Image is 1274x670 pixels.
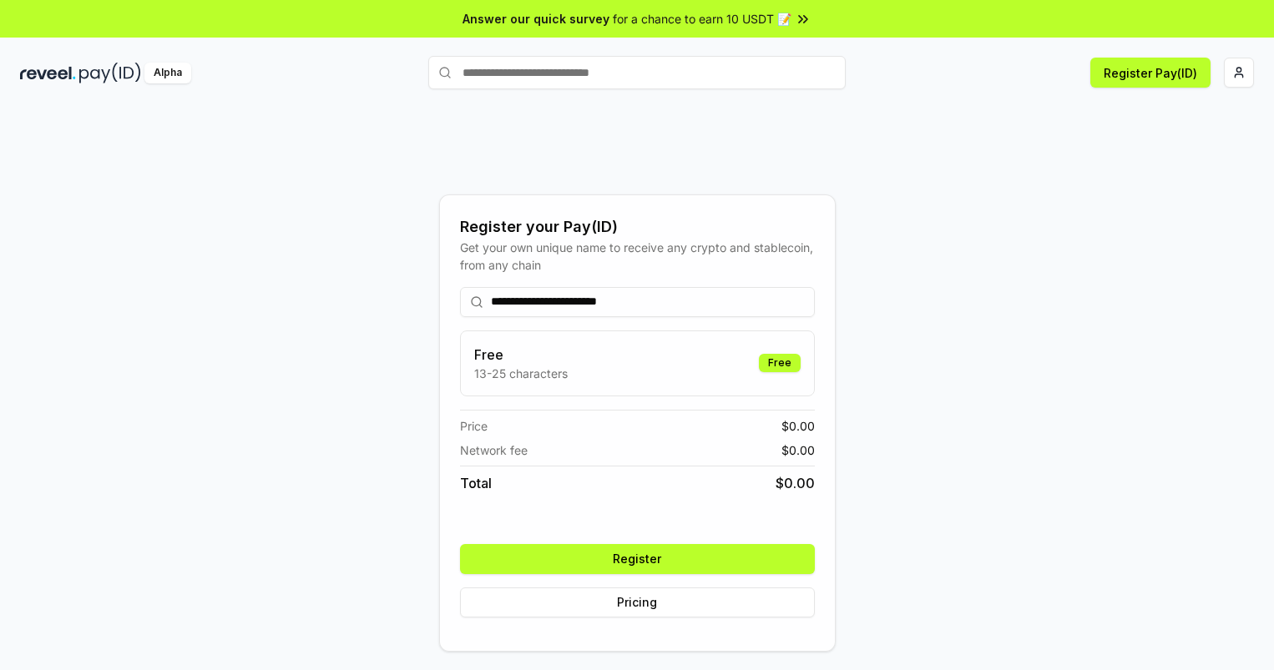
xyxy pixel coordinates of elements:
[460,239,815,274] div: Get your own unique name to receive any crypto and stablecoin, from any chain
[460,473,492,493] span: Total
[460,417,488,435] span: Price
[20,63,76,83] img: reveel_dark
[759,354,801,372] div: Free
[460,441,528,459] span: Network fee
[460,587,815,617] button: Pricing
[613,10,791,28] span: for a chance to earn 10 USDT 📝
[144,63,191,83] div: Alpha
[781,417,815,435] span: $ 0.00
[474,365,568,382] p: 13-25 characters
[1090,58,1211,88] button: Register Pay(ID)
[460,215,815,239] div: Register your Pay(ID)
[776,473,815,493] span: $ 0.00
[463,10,609,28] span: Answer our quick survey
[460,544,815,574] button: Register
[79,63,141,83] img: pay_id
[474,345,568,365] h3: Free
[781,441,815,459] span: $ 0.00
